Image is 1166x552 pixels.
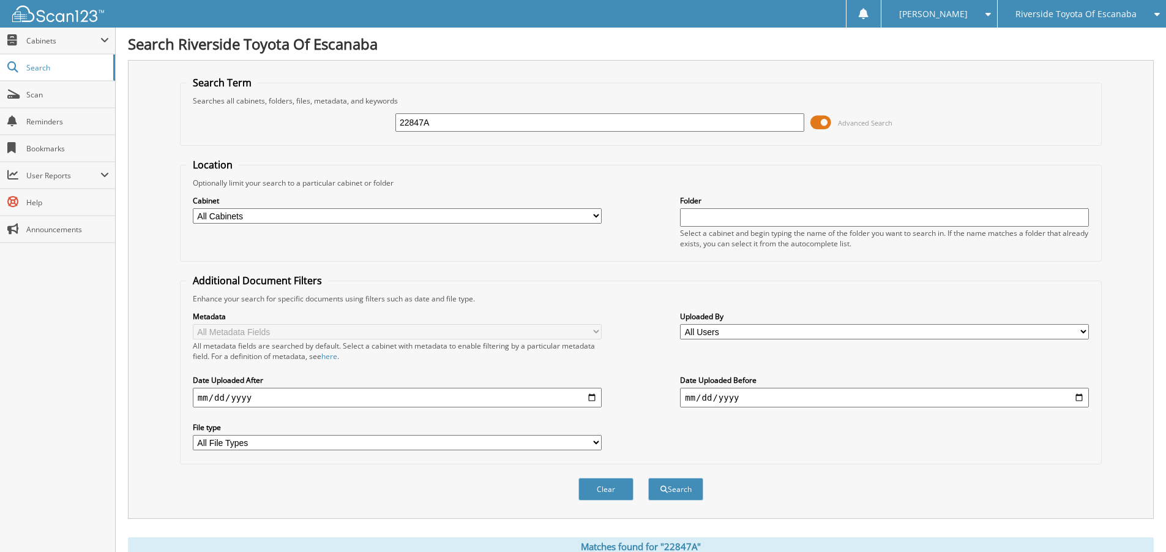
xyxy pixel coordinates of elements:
[193,375,602,385] label: Date Uploaded After
[26,36,100,46] span: Cabinets
[187,96,1095,106] div: Searches all cabinets, folders, files, metadata, and keywords
[193,195,602,206] label: Cabinet
[187,76,258,89] legend: Search Term
[838,118,892,127] span: Advanced Search
[26,89,109,100] span: Scan
[899,10,968,18] span: [PERSON_NAME]
[26,197,109,208] span: Help
[187,178,1095,188] div: Optionally limit your search to a particular cabinet or folder
[680,195,1089,206] label: Folder
[193,341,602,361] div: All metadata fields are searched by default. Select a cabinet with metadata to enable filtering b...
[26,143,109,154] span: Bookmarks
[26,170,100,181] span: User Reports
[26,62,107,73] span: Search
[193,422,602,433] label: File type
[680,311,1089,322] label: Uploaded By
[1015,10,1137,18] span: Riverside Toyota Of Escanaba
[193,388,602,407] input: start
[193,311,602,322] label: Metadata
[187,158,239,172] legend: Location
[12,6,104,22] img: scan123-logo-white.svg
[578,478,633,501] button: Clear
[128,34,1154,54] h1: Search Riverside Toyota Of Escanaba
[187,293,1095,304] div: Enhance your search for specific documents using filters such as date and file type.
[680,375,1089,385] label: Date Uploaded Before
[321,351,337,361] a: here
[648,478,703,501] button: Search
[187,274,328,287] legend: Additional Document Filters
[26,116,109,127] span: Reminders
[680,228,1089,249] div: Select a cabinet and begin typing the name of the folder you want to search in. If the name match...
[26,224,109,235] span: Announcements
[680,388,1089,407] input: end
